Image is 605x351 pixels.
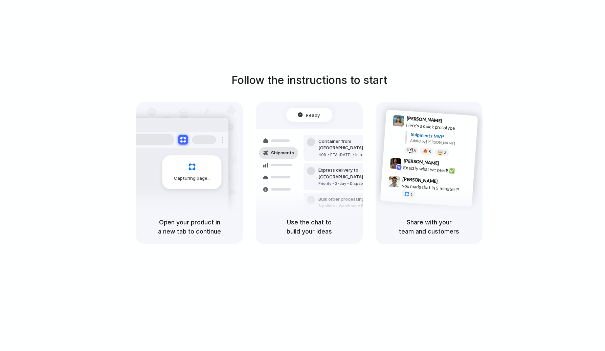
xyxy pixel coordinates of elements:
span: 9:47 AM [440,178,454,187]
div: Bulk order processing [318,196,381,203]
div: Exactly what we need! ✅ [403,164,471,175]
span: 8 [413,149,416,152]
span: Ready [306,111,320,118]
span: 5 [429,150,431,153]
div: Container from [GEOGRAPHIC_DATA] [318,138,391,151]
div: 40ft • ETA [DATE] • In transit [318,152,391,158]
span: 9:42 AM [441,160,455,168]
div: Here's a quick prototype [406,121,474,133]
h1: Follow the instructions to start [231,72,387,88]
span: 3 [444,151,446,154]
span: [PERSON_NAME] [403,157,439,167]
div: Express delivery to [GEOGRAPHIC_DATA] [318,167,391,180]
span: 9:41 AM [444,117,458,126]
div: Shipments MVP [410,131,473,142]
div: Added by [PERSON_NAME] [410,138,472,148]
span: [PERSON_NAME] [406,114,442,124]
span: [PERSON_NAME] [402,175,438,185]
div: 8 pallets • Warehouse B • Packed [318,203,381,209]
h5: Share with your team and customers [384,218,474,236]
span: 1 [410,193,413,196]
span: Capturing page [174,175,211,182]
div: 🤯 [438,150,443,155]
h5: Open your product in a new tab to continue [144,218,235,236]
h5: Use the chat to build your ideas [264,218,355,236]
div: you made that in 5 minutes?! [402,182,469,194]
span: Shipments [271,150,294,156]
div: Priority • 2-day • Dispatched [318,181,391,187]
